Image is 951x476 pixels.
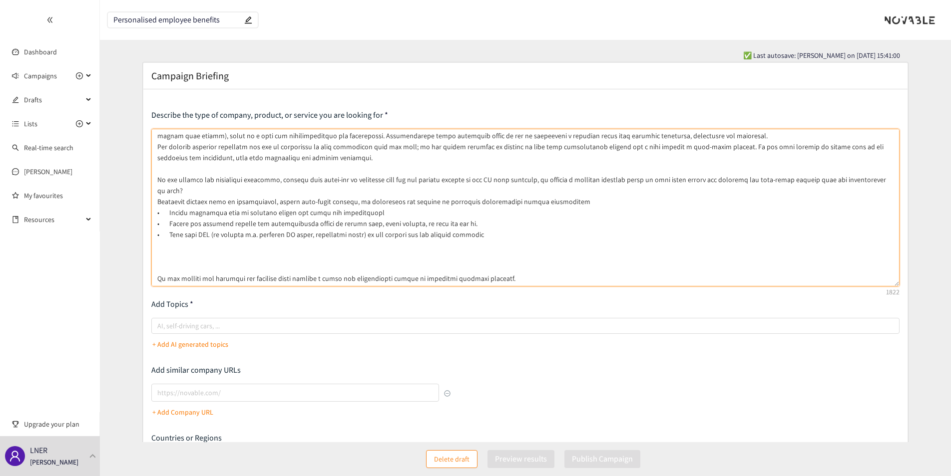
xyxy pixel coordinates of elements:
span: Resources [24,210,83,230]
span: Drafts [24,90,83,110]
span: book [12,216,19,223]
a: [PERSON_NAME] [24,167,72,176]
p: LNER [30,444,47,457]
button: + Add AI generated topics [152,336,228,352]
p: Add Topics [151,299,900,310]
span: Upgrade your plan [24,414,92,434]
p: + Add AI generated topics [152,339,228,350]
a: Dashboard [24,47,57,56]
div: Campaign Briefing [151,69,900,83]
a: Real-time search [24,143,73,152]
span: trophy [12,421,19,428]
input: lookalikes url [151,384,439,402]
span: sound [12,72,19,79]
span: plus-circle [76,120,83,127]
span: edit [12,96,19,103]
p: Add similar company URLs [151,365,451,376]
p: + Add Company URL [152,407,213,418]
iframe: Chat Widget [901,428,951,476]
textarea: Loremips dolorsitamet consec adipisci eli seddoei tem incididu utl etdo mag aliquaenim admi ve q ... [151,129,900,286]
p: Countries or Regions [151,433,900,444]
a: My favourites [24,186,92,206]
p: Describe the type of company, product, or service you are looking for [151,110,900,121]
button: + Add Company URL [152,404,213,420]
span: Delete draft [434,454,470,465]
span: edit [244,16,252,24]
span: double-left [46,16,53,23]
input: AI, self-driving cars, ... [157,320,159,332]
span: user [9,450,21,462]
p: [PERSON_NAME] [30,457,78,468]
span: ✅ Last autosave: [PERSON_NAME] on [DATE] 15:41:00 [743,50,900,61]
span: plus-circle [76,72,83,79]
span: Lists [24,114,37,134]
h2: Campaign Briefing [151,69,229,83]
span: Campaigns [24,66,57,86]
span: unordered-list [12,120,19,127]
button: Delete draft [426,450,477,468]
